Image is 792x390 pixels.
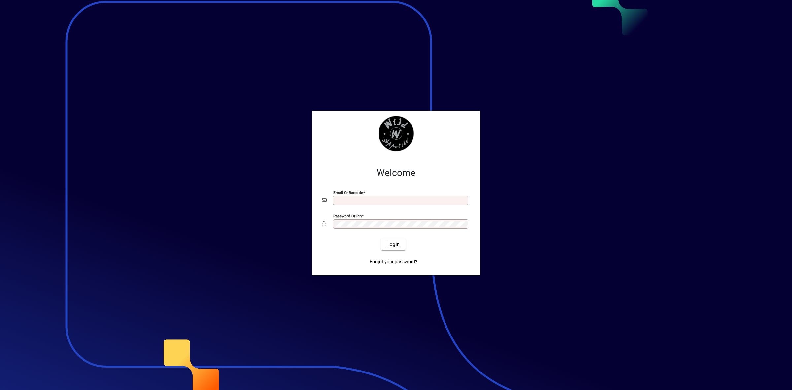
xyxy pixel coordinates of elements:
[386,241,400,248] span: Login
[370,258,417,265] span: Forgot your password?
[333,190,363,195] mat-label: Email or Barcode
[322,167,470,179] h2: Welcome
[367,256,420,267] a: Forgot your password?
[381,238,405,250] button: Login
[333,214,362,218] mat-label: Password or Pin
